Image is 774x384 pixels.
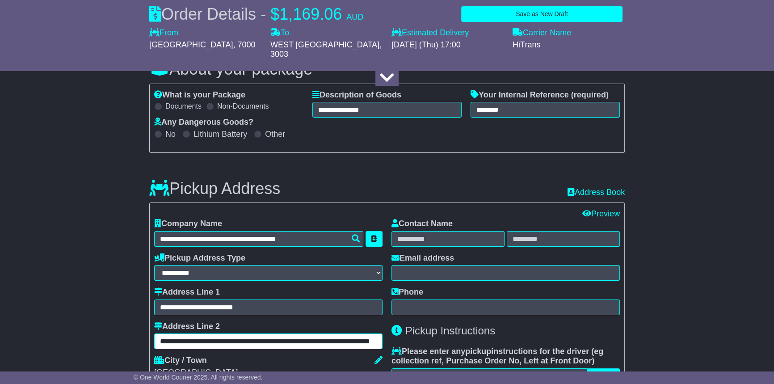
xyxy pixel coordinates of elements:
span: © One World Courier 2025. All rights reserved. [134,374,263,381]
label: Address Line 2 [154,322,220,332]
label: Any Dangerous Goods? [154,118,253,127]
label: Your Internal Reference (required) [471,90,609,100]
div: [DATE] (Thu) 17:00 [391,40,504,50]
span: WEST [GEOGRAPHIC_DATA] [270,40,379,49]
label: Contact Name [391,219,453,229]
label: What is your Package [154,90,245,100]
span: eg collection ref, Purchase Order No, Left at Front Door [391,347,603,366]
div: Order Details - [149,4,363,24]
div: [GEOGRAPHIC_DATA] [154,368,383,378]
label: Documents [165,102,202,110]
span: [GEOGRAPHIC_DATA] [149,40,233,49]
label: Non-Documents [217,102,269,110]
label: Description of Goods [312,90,401,100]
label: Lithium Battery [193,130,247,139]
span: $ [270,5,279,23]
span: Pickup Instructions [405,325,495,337]
span: , 3003 [270,40,382,59]
label: Please enter any instructions for the driver ( ) [391,347,620,366]
button: Popular [587,368,620,384]
label: City / Town [154,356,207,366]
span: pickup [465,347,491,356]
a: Preview [582,209,620,218]
label: From [149,28,178,38]
span: , 7000 [233,40,255,49]
a: Address Book [568,188,625,198]
label: Carrier Name [513,28,571,38]
span: AUD [346,13,363,21]
label: No [165,130,176,139]
label: Email address [391,253,454,263]
label: Phone [391,287,423,297]
h3: Pickup Address [149,180,280,198]
label: Pickup Address Type [154,253,245,263]
label: Other [265,130,285,139]
div: HiTrans [513,40,625,50]
label: Estimated Delivery [391,28,504,38]
label: Address Line 1 [154,287,220,297]
label: Company Name [154,219,222,229]
span: 1,169.06 [279,5,342,23]
button: Save as New Draft [461,6,623,22]
label: To [270,28,289,38]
